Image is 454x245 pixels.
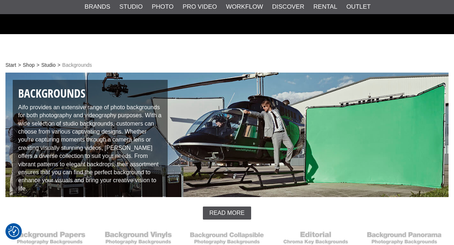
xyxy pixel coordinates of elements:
a: Photo [152,2,173,12]
span: Read more [209,210,245,216]
span: > [18,61,21,69]
img: Revisit consent button [8,226,19,237]
a: Pro Video [183,2,217,12]
a: Shop [23,61,35,69]
a: Outlet [346,2,371,12]
button: Consent Preferences [8,225,19,238]
span: > [36,61,39,69]
a: Studio [119,2,143,12]
a: Studio [41,61,56,69]
a: Workflow [226,2,263,12]
span: Backgrounds [62,61,92,69]
a: Start [5,61,16,69]
a: Discover [272,2,304,12]
a: Rental [314,2,338,12]
div: Aifo provides an extensive range of photo backgrounds for both photography and videography purpos... [13,80,168,196]
a: Brands [85,2,110,12]
span: > [57,61,60,69]
h1: Backgrounds [18,85,162,102]
img: Studio Backgrounds [5,73,449,197]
